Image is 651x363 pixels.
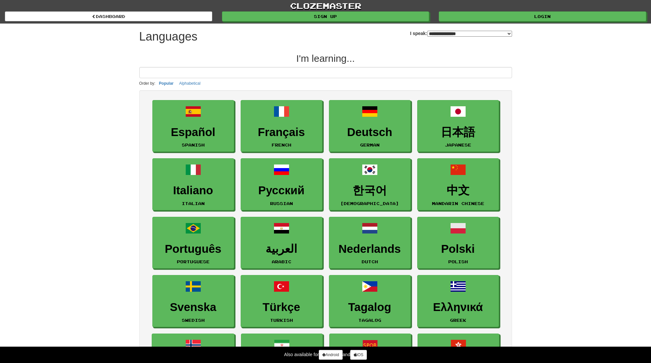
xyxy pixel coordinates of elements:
small: Spanish [182,143,205,147]
a: PortuguêsPortuguese [152,217,234,269]
a: Android [319,350,342,360]
h3: 한국어 [333,184,407,197]
a: 中文Mandarin Chinese [417,158,499,210]
small: Tagalog [358,318,381,322]
h3: Polski [421,243,495,255]
h3: Русский [244,184,319,197]
a: 日本語Japanese [417,100,499,152]
h3: 日本語 [421,126,495,139]
small: Dutch [362,259,378,264]
small: Portuguese [177,259,210,264]
h1: Languages [139,30,197,43]
a: РусскийRussian [241,158,322,210]
small: Arabic [272,259,291,264]
a: Login [439,11,646,21]
h3: العربية [244,243,319,255]
button: Alphabetical [177,80,202,87]
small: Mandarin Chinese [432,201,484,206]
h3: Deutsch [333,126,407,139]
h3: Nederlands [333,243,407,255]
h3: Türkçe [244,301,319,314]
a: ΕλληνικάGreek [417,275,499,327]
h2: I'm learning... [139,53,512,64]
h3: Español [156,126,231,139]
label: I speak: [410,30,512,37]
a: NederlandsDutch [329,217,411,269]
a: PolskiPolish [417,217,499,269]
small: [DEMOGRAPHIC_DATA] [340,201,399,206]
select: I speak: [427,31,512,37]
a: iOS [350,350,367,360]
small: Italian [182,201,205,206]
a: ItalianoItalian [152,158,234,210]
small: Polish [448,259,468,264]
h3: Ελληνικά [421,301,495,314]
small: French [272,143,291,147]
small: Turkish [270,318,293,322]
a: FrançaisFrench [241,100,322,152]
small: Russian [270,201,293,206]
a: TürkçeTurkish [241,275,322,327]
small: Swedish [182,318,205,322]
small: German [360,143,380,147]
small: Greek [450,318,466,322]
a: SvenskaSwedish [152,275,234,327]
a: DeutschGerman [329,100,411,152]
h3: Português [156,243,231,255]
a: dashboard [5,11,212,21]
h3: 中文 [421,184,495,197]
small: Order by: [139,81,156,86]
a: TagalogTagalog [329,275,411,327]
a: 한국어[DEMOGRAPHIC_DATA] [329,158,411,210]
a: EspañolSpanish [152,100,234,152]
button: Popular [157,80,176,87]
h3: Svenska [156,301,231,314]
small: Japanese [445,143,471,147]
h3: Tagalog [333,301,407,314]
h3: Italiano [156,184,231,197]
h3: Français [244,126,319,139]
a: Sign up [222,11,429,21]
a: العربيةArabic [241,217,322,269]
